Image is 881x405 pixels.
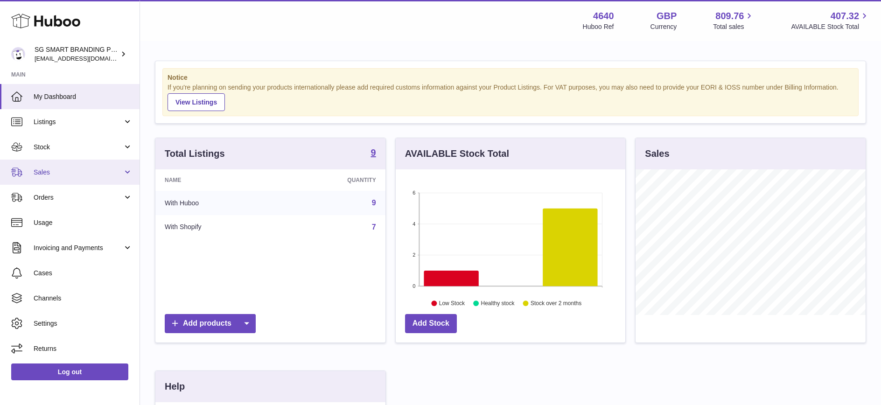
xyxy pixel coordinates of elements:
h3: Sales [645,147,669,160]
img: uktopsmileshipping@gmail.com [11,47,25,61]
a: 809.76 Total sales [713,10,755,31]
span: Listings [34,118,123,126]
a: 9 [371,148,376,159]
span: Total sales [713,22,755,31]
a: 407.32 AVAILABLE Stock Total [791,10,870,31]
th: Quantity [280,169,385,191]
a: 9 [372,199,376,207]
a: Add products [165,314,256,333]
text: 4 [413,221,415,227]
span: Invoicing and Payments [34,244,123,252]
span: Cases [34,269,133,278]
strong: 4640 [593,10,614,22]
span: Sales [34,168,123,177]
text: Low Stock [439,300,465,307]
span: [EMAIL_ADDRESS][DOMAIN_NAME] [35,55,137,62]
span: 809.76 [715,10,744,22]
strong: Notice [168,73,853,82]
span: Settings [34,319,133,328]
span: Channels [34,294,133,303]
text: Stock over 2 months [531,300,581,307]
text: 2 [413,252,415,258]
text: 0 [413,283,415,289]
div: Currency [650,22,677,31]
strong: GBP [657,10,677,22]
span: Orders [34,193,123,202]
text: 6 [413,190,415,196]
div: Huboo Ref [583,22,614,31]
div: If you're planning on sending your products internationally please add required customs informati... [168,83,853,111]
span: Usage [34,218,133,227]
th: Name [155,169,280,191]
span: 407.32 [831,10,859,22]
td: With Huboo [155,191,280,215]
h3: Help [165,380,185,393]
a: Add Stock [405,314,457,333]
h3: Total Listings [165,147,225,160]
span: Stock [34,143,123,152]
span: Returns [34,344,133,353]
text: Healthy stock [481,300,515,307]
span: My Dashboard [34,92,133,101]
h3: AVAILABLE Stock Total [405,147,509,160]
a: 7 [372,223,376,231]
div: SG SMART BRANDING PTE. LTD. [35,45,119,63]
a: View Listings [168,93,225,111]
td: With Shopify [155,215,280,239]
strong: 9 [371,148,376,157]
span: AVAILABLE Stock Total [791,22,870,31]
a: Log out [11,363,128,380]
